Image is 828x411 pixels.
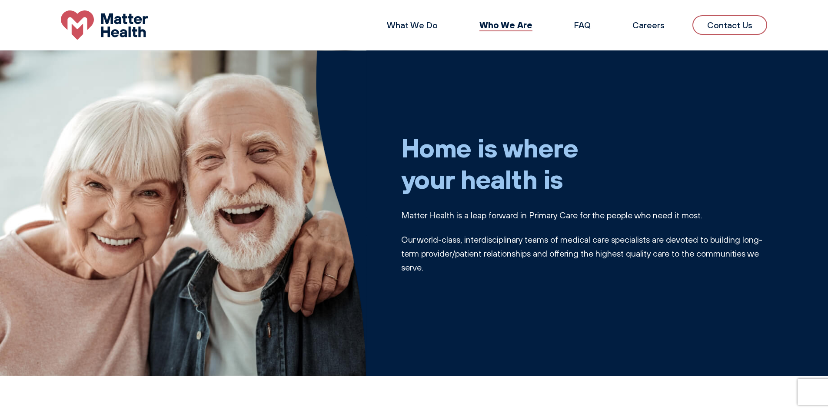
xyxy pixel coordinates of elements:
a: What We Do [387,20,438,30]
a: FAQ [574,20,591,30]
p: Matter Health is a leap forward in Primary Care for the people who need it most. [401,208,768,222]
a: Contact Us [692,15,767,35]
a: Careers [632,20,665,30]
a: Who We Are [479,19,532,30]
h1: Home is where your health is [401,132,768,194]
p: Our world-class, interdisciplinary teams of medical care specialists are devoted to building long... [401,233,768,274]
